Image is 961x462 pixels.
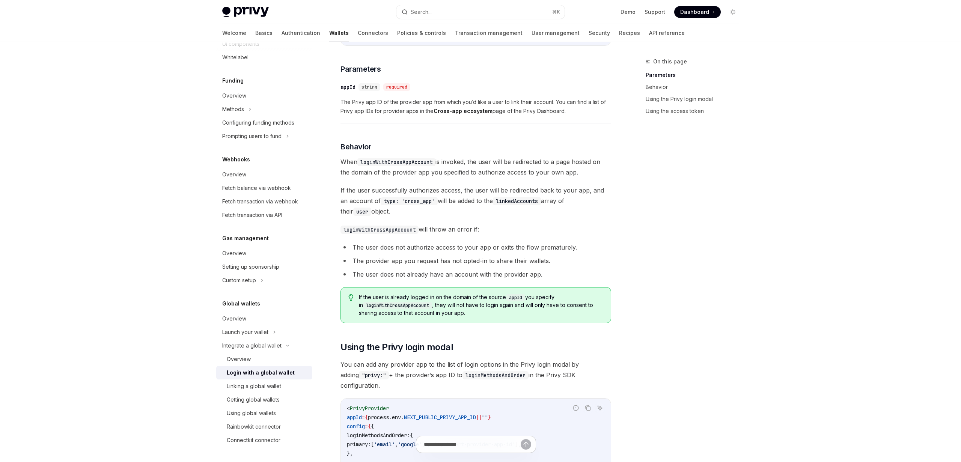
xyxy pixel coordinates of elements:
[340,98,611,116] span: The Privy app ID of the provider app from which you’d like a user to link their account. You can ...
[411,8,432,17] div: Search...
[397,24,446,42] a: Policies & controls
[222,234,269,243] h5: Gas management
[216,260,312,274] a: Setting up sponsorship
[222,262,279,271] div: Setting up sponsorship
[552,9,560,15] span: ⌘ K
[347,414,362,421] span: appId
[340,157,611,178] span: When is invoked, the user will be redirected to a page hosted on the domain of the provider app y...
[222,53,249,62] div: Whitelabel
[365,423,368,430] span: =
[392,414,401,421] span: env
[340,224,611,235] span: will throw an error if:
[434,108,493,114] strong: Cross-app ecosystem
[216,312,312,325] a: Overview
[216,379,312,393] a: Linking a global wallet
[653,57,687,66] span: On this page
[216,393,312,406] a: Getting global wallets
[646,105,745,117] a: Using the access token
[222,211,282,220] div: Fetch transaction via API
[222,276,256,285] div: Custom setup
[476,414,482,421] span: ||
[389,414,392,421] span: .
[222,132,282,141] div: Prompting users to fund
[340,185,611,217] span: If the user successfully authorizes access, the user will be redirected back to your app, and an ...
[347,432,410,439] span: loginMethodsAndOrder:
[282,24,320,42] a: Authentication
[645,8,665,16] a: Support
[222,249,246,258] div: Overview
[455,24,523,42] a: Transaction management
[227,409,276,418] div: Using global wallets
[222,91,246,100] div: Overview
[532,24,580,42] a: User management
[340,64,381,74] span: Parameters
[222,105,244,114] div: Methods
[340,226,419,234] code: loginWithCrossAppAccount
[362,84,377,90] span: string
[216,420,312,433] a: Rainbowkit connector
[365,414,368,421] span: {
[329,24,349,42] a: Wallets
[227,436,280,445] div: Connectkit connector
[227,368,295,377] div: Login with a global wallet
[227,355,251,364] div: Overview
[396,5,565,19] button: Search...⌘K
[462,371,529,379] code: loginMethodsAndOrder
[680,8,709,16] span: Dashboard
[216,195,312,208] a: Fetch transaction via webhook
[216,168,312,181] a: Overview
[222,76,244,85] h5: Funding
[383,83,410,91] div: required
[368,414,389,421] span: process
[222,314,246,323] div: Overview
[371,423,374,430] span: {
[368,423,371,430] span: {
[646,93,745,105] a: Using the Privy login modal
[222,155,250,164] h5: Webhooks
[350,405,389,412] span: PrivyProvider
[340,341,453,353] span: Using the Privy login modal
[340,242,611,253] li: The user does not authorize access to your app or exits the flow prematurely.
[216,366,312,379] a: Login with a global wallet
[347,423,365,430] span: config
[589,24,610,42] a: Security
[571,403,581,413] button: Report incorrect code
[401,414,404,421] span: .
[222,299,260,308] h5: Global wallets
[340,269,611,280] li: The user does not already have an account with the provider app.
[216,116,312,129] a: Configuring funding methods
[362,414,365,421] span: =
[621,8,636,16] a: Demo
[216,89,312,102] a: Overview
[493,197,541,205] code: linkedAccounts
[216,247,312,260] a: Overview
[381,197,438,205] code: type: 'cross_app'
[340,256,611,266] li: The provider app you request has not opted-in to share their wallets.
[222,328,268,337] div: Launch your wallet
[359,293,603,317] span: If the user is already logged in on the domain of the source you specify in , they will not have ...
[227,382,281,391] div: Linking a global wallet
[358,24,388,42] a: Connectors
[340,141,371,152] span: Behavior
[404,414,476,421] span: NEXT_PUBLIC_PRIVY_APP_ID
[227,422,281,431] div: Rainbowkit connector
[216,181,312,195] a: Fetch balance via webhook
[222,24,246,42] a: Welcome
[227,395,280,404] div: Getting global wallets
[357,158,435,166] code: loginWithCrossAppAccount
[222,197,298,206] div: Fetch transaction via webhook
[216,51,312,64] a: Whitelabel
[340,359,611,391] span: You can add any provider app to the list of login options in the Privy login modal by adding + th...
[222,184,291,193] div: Fetch balance via webhook
[216,406,312,420] a: Using global wallets
[595,403,605,413] button: Ask AI
[222,170,246,179] div: Overview
[340,83,355,91] div: appId
[216,208,312,222] a: Fetch transaction via API
[359,371,389,379] code: "privy:"
[727,6,739,18] button: Toggle dark mode
[649,24,685,42] a: API reference
[506,294,525,301] code: appId
[646,81,745,93] a: Behavior
[216,433,312,447] a: Connectkit connector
